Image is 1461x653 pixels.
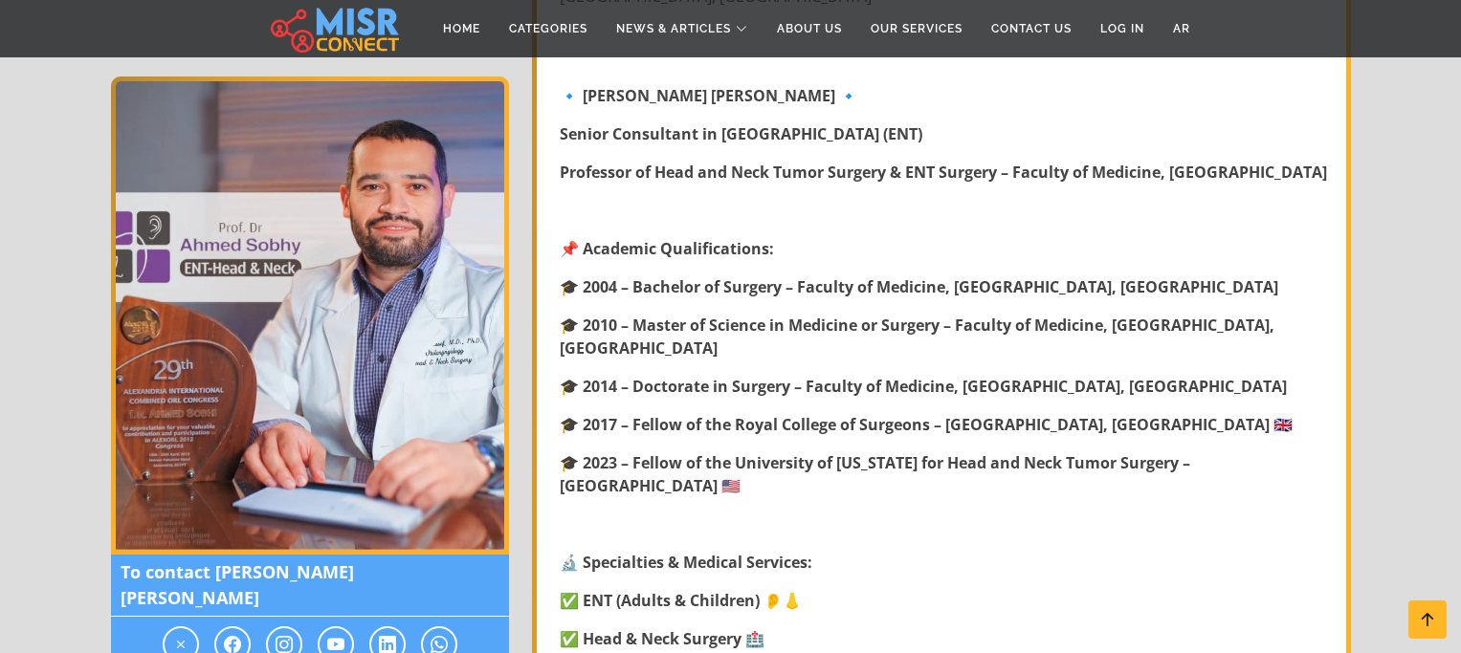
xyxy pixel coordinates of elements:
[111,76,509,555] img: Dr. Ahmed Sobhy Youssef
[560,452,1190,496] strong: 🎓 2023 – Fellow of the University of [US_STATE] for Head and Neck Tumor Surgery – [GEOGRAPHIC_DAT...
[495,11,602,47] a: Categories
[1086,11,1159,47] a: Log in
[560,276,1278,297] strong: 🎓 2004 – Bachelor of Surgery – Faculty of Medicine, [GEOGRAPHIC_DATA], [GEOGRAPHIC_DATA]
[560,85,858,106] strong: 🔹 [PERSON_NAME] [PERSON_NAME] 🔹
[111,555,509,617] span: To contact [PERSON_NAME] [PERSON_NAME]
[560,590,802,611] strong: ✅ ENT (Adults & Children) 👂👃
[560,162,1327,183] strong: Professor of Head and Neck Tumor Surgery & ENT Surgery – Faculty of Medicine, [GEOGRAPHIC_DATA]
[560,315,1274,359] strong: 🎓 2010 – Master of Science in Medicine or Surgery – Faculty of Medicine, [GEOGRAPHIC_DATA], [GEOG...
[616,20,731,37] span: News & Articles
[977,11,1086,47] a: Contact Us
[856,11,977,47] a: Our Services
[429,11,495,47] a: Home
[560,628,764,649] strong: ✅ Head & Neck Surgery 🏥
[271,5,399,53] img: main.misr_connect
[560,123,922,144] strong: Senior Consultant in [GEOGRAPHIC_DATA] (ENT)
[1159,11,1205,47] a: AR
[560,552,812,573] strong: 🔬 Specialties & Medical Services:
[560,376,1287,397] strong: 🎓 2014 – Doctorate in Surgery – Faculty of Medicine, [GEOGRAPHIC_DATA], [GEOGRAPHIC_DATA]
[602,11,763,47] a: News & Articles
[763,11,856,47] a: About Us
[560,414,1293,435] strong: 🎓 2017 – Fellow of the Royal College of Surgeons – [GEOGRAPHIC_DATA], [GEOGRAPHIC_DATA] 🇬🇧
[560,238,774,259] strong: 📌 Academic Qualifications:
